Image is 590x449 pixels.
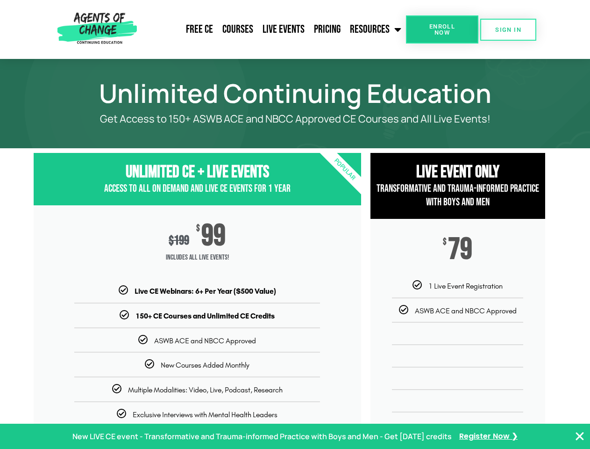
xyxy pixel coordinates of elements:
div: 199 [169,233,189,248]
a: Courses [218,18,258,41]
a: Live Events [258,18,309,41]
span: Multiple Modalities: Video, Live, Podcast, Research [128,385,283,394]
span: $ [443,238,447,247]
span: SIGN IN [495,27,521,33]
h3: Live Event Only [370,162,545,182]
a: SIGN IN [480,19,536,41]
nav: Menu [141,18,406,41]
a: Pricing [309,18,345,41]
a: Register Now ❯ [459,430,518,443]
span: $ [196,224,200,233]
p: New LIVE CE event - Transformative and Trauma-informed Practice with Boys and Men - Get [DATE] cr... [72,430,452,443]
span: $ [169,233,174,248]
span: 99 [201,224,226,248]
a: Free CE [181,18,218,41]
b: 150+ CE Courses and Unlimited CE Credits [135,311,275,320]
h3: Unlimited CE + Live Events [34,162,361,182]
p: Get Access to 150+ ASWB ACE and NBCC Approved CE Courses and All Live Events! [66,113,524,125]
span: Exclusive Interviews with Mental Health Leaders [133,410,277,419]
h1: Unlimited Continuing Education [29,82,562,104]
button: Close Banner [574,431,585,442]
span: 79 [448,238,472,262]
span: Includes ALL Live Events! [34,248,361,267]
span: ASWB ACE and NBCC Approved [415,306,517,315]
span: Enroll Now [421,23,463,36]
a: Resources [345,18,406,41]
a: Enroll Now [406,15,478,43]
span: New Courses Added Monthly [161,361,249,369]
span: ASWB ACE and NBCC Approved [154,336,256,345]
div: Popular [291,116,398,224]
b: Live CE Webinars: 6+ Per Year ($500 Value) [135,287,276,296]
span: Transformative and Trauma-informed Practice with Boys and Men [377,182,539,209]
span: Access to All On Demand and Live CE Events for 1 year [104,182,291,195]
span: 1 Live Event Registration [428,282,503,290]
